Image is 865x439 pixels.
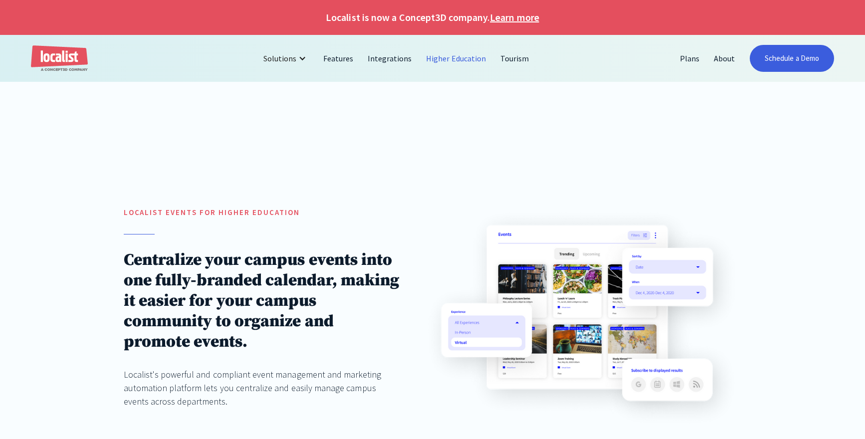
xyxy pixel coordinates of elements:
h1: Centralize your campus events into one fully-branded calendar, making it easier for your campus c... [124,250,402,352]
a: Learn more [490,10,539,25]
a: Higher Education [419,46,493,70]
a: Plans [673,46,707,70]
div: Localist's powerful and compliant event management and marketing automation platform lets you cen... [124,368,402,408]
a: Schedule a Demo [750,45,834,72]
div: Solutions [256,46,316,70]
a: Features [316,46,361,70]
a: home [31,45,88,72]
a: About [707,46,742,70]
a: Tourism [493,46,536,70]
div: Solutions [263,52,296,64]
h5: localist Events for Higher education [124,207,402,219]
a: Integrations [361,46,419,70]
